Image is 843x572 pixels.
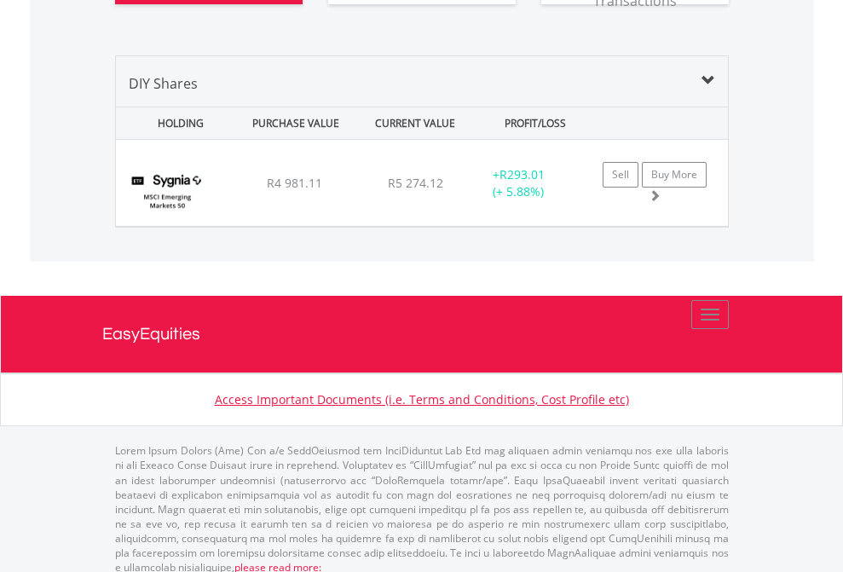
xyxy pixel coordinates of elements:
div: CURRENT VALUE [357,107,473,139]
div: + (+ 5.88%) [465,166,572,200]
div: PURCHASE VALUE [238,107,354,139]
a: Buy More [642,162,707,188]
span: DIY Shares [129,74,198,93]
img: EQU.ZA.SYGEMF.png [124,161,211,222]
a: Sell [603,162,638,188]
a: Access Important Documents (i.e. Terms and Conditions, Cost Profile etc) [215,391,629,407]
a: EasyEquities [102,296,742,373]
div: PROFIT/LOSS [477,107,593,139]
div: HOLDING [118,107,234,139]
span: R5 274.12 [388,175,443,191]
span: R4 981.11 [267,175,322,191]
span: R293.01 [499,166,545,182]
